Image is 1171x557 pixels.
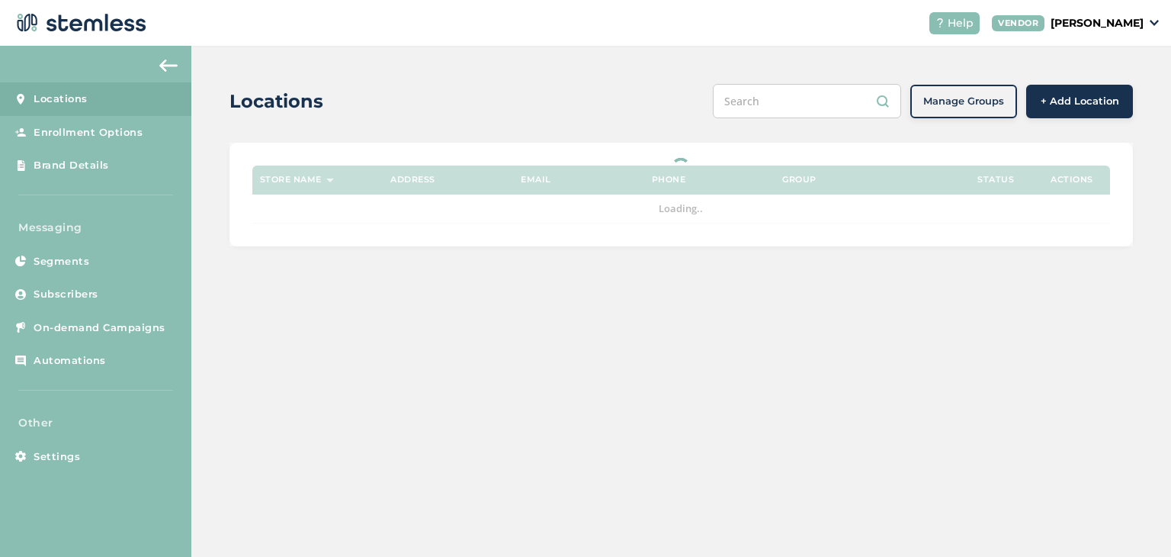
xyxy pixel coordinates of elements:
[910,85,1017,118] button: Manage Groups
[12,8,146,38] img: logo-dark-0685b13c.svg
[34,449,80,465] span: Settings
[159,60,178,72] img: icon-arrow-back-accent-c549486e.svg
[34,287,98,302] span: Subscribers
[1150,20,1159,26] img: icon_down-arrow-small-66adaf34.svg
[34,353,106,369] span: Automations
[34,92,88,107] span: Locations
[229,88,323,115] h2: Locations
[1051,15,1144,31] p: [PERSON_NAME]
[34,320,165,336] span: On-demand Campaigns
[1026,85,1133,118] button: + Add Location
[1041,94,1119,109] span: + Add Location
[34,158,109,173] span: Brand Details
[713,84,901,118] input: Search
[935,18,945,27] img: icon-help-white-03924b79.svg
[923,94,1004,109] span: Manage Groups
[34,254,89,269] span: Segments
[992,15,1044,31] div: VENDOR
[34,125,143,140] span: Enrollment Options
[948,15,974,31] span: Help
